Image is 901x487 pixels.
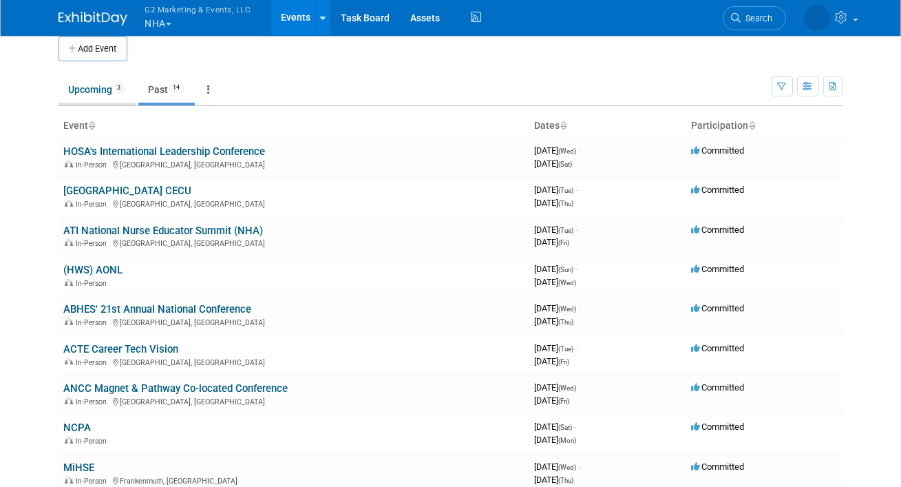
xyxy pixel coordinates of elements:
span: Committed [692,422,745,432]
th: Dates [529,114,686,138]
div: [GEOGRAPHIC_DATA], [GEOGRAPHIC_DATA] [64,356,524,367]
img: In-Person Event [65,200,73,207]
span: Search [741,13,773,23]
th: Event [59,114,529,138]
span: (Thu) [559,318,574,326]
span: Committed [692,303,745,313]
div: [GEOGRAPHIC_DATA], [GEOGRAPHIC_DATA] [64,316,524,327]
span: [DATE] [535,395,570,406]
span: - [576,185,578,195]
span: - [576,225,578,235]
img: In-Person Event [65,239,73,246]
span: (Tue) [559,187,574,194]
img: In-Person Event [65,437,73,444]
span: In-Person [76,358,112,367]
a: ATI National Nurse Educator Summit (NHA) [64,225,264,237]
span: (Tue) [559,227,574,234]
span: In-Person [76,477,112,486]
span: 14 [169,83,184,93]
a: MiHSE [64,462,95,474]
span: - [579,145,581,156]
a: Past14 [138,76,195,103]
button: Add Event [59,37,127,61]
span: [DATE] [535,475,574,485]
span: (Fri) [559,397,570,405]
span: - [579,303,581,313]
img: ExhibitDay [59,12,127,25]
img: Nora McQuillan [804,5,830,31]
img: In-Person Event [65,477,73,484]
span: (Sat) [559,424,573,431]
div: [GEOGRAPHIC_DATA], [GEOGRAPHIC_DATA] [64,198,524,209]
span: [DATE] [535,422,577,432]
a: Sort by Participation Type [749,120,756,131]
a: Sort by Event Name [89,120,96,131]
span: (Wed) [559,384,577,392]
span: Committed [692,145,745,156]
span: - [579,462,581,472]
span: 3 [114,83,125,93]
span: [DATE] [535,277,577,287]
span: [DATE] [535,435,577,445]
span: - [579,382,581,393]
img: In-Person Event [65,160,73,167]
a: ABHES' 21st Annual National Conference [64,303,252,315]
span: (Wed) [559,305,577,313]
span: In-Person [76,200,112,209]
span: [DATE] [535,264,578,274]
span: In-Person [76,318,112,327]
div: [GEOGRAPHIC_DATA], [GEOGRAPHIC_DATA] [64,237,524,248]
div: [GEOGRAPHIC_DATA], [GEOGRAPHIC_DATA] [64,158,524,169]
a: [GEOGRAPHIC_DATA] CECU [64,185,192,197]
span: In-Person [76,239,112,248]
span: - [576,343,578,353]
span: (Thu) [559,200,574,207]
span: Committed [692,462,745,472]
span: G2 Marketing & Events, LLC [145,2,251,17]
div: [GEOGRAPHIC_DATA], [GEOGRAPHIC_DATA] [64,395,524,406]
span: (Thu) [559,477,574,484]
a: NCPA [64,422,92,434]
span: (Tue) [559,345,574,353]
img: In-Person Event [65,279,73,286]
span: Committed [692,343,745,353]
a: HOSA's International Leadership Conference [64,145,266,158]
span: [DATE] [535,316,574,327]
span: Committed [692,185,745,195]
a: ANCC Magnet & Pathway Co-located Conference [64,382,288,395]
span: In-Person [76,397,112,406]
span: In-Person [76,437,112,446]
span: [DATE] [535,145,581,156]
span: (Sun) [559,266,574,273]
span: [DATE] [535,382,581,393]
span: (Wed) [559,279,577,287]
span: [DATE] [535,462,581,472]
a: (HWS) AONL [64,264,123,276]
span: - [575,422,577,432]
span: In-Person [76,279,112,288]
span: [DATE] [535,225,578,235]
span: Committed [692,382,745,393]
span: Committed [692,225,745,235]
span: [DATE] [535,185,578,195]
span: [DATE] [535,158,573,169]
img: In-Person Event [65,318,73,325]
a: Upcoming3 [59,76,136,103]
span: (Sat) [559,160,573,168]
span: [DATE] [535,237,570,247]
span: [DATE] [535,356,570,366]
span: [DATE] [535,303,581,313]
span: - [576,264,578,274]
th: Participation [686,114,843,138]
img: In-Person Event [65,397,73,404]
img: In-Person Event [65,358,73,365]
a: ACTE Career Tech Vision [64,343,179,355]
a: Sort by Start Date [560,120,567,131]
span: (Fri) [559,239,570,247]
span: (Wed) [559,147,577,155]
a: Search [723,6,786,30]
div: Frankenmuth, [GEOGRAPHIC_DATA] [64,475,524,486]
span: Committed [692,264,745,274]
span: [DATE] [535,343,578,353]
span: (Mon) [559,437,577,444]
